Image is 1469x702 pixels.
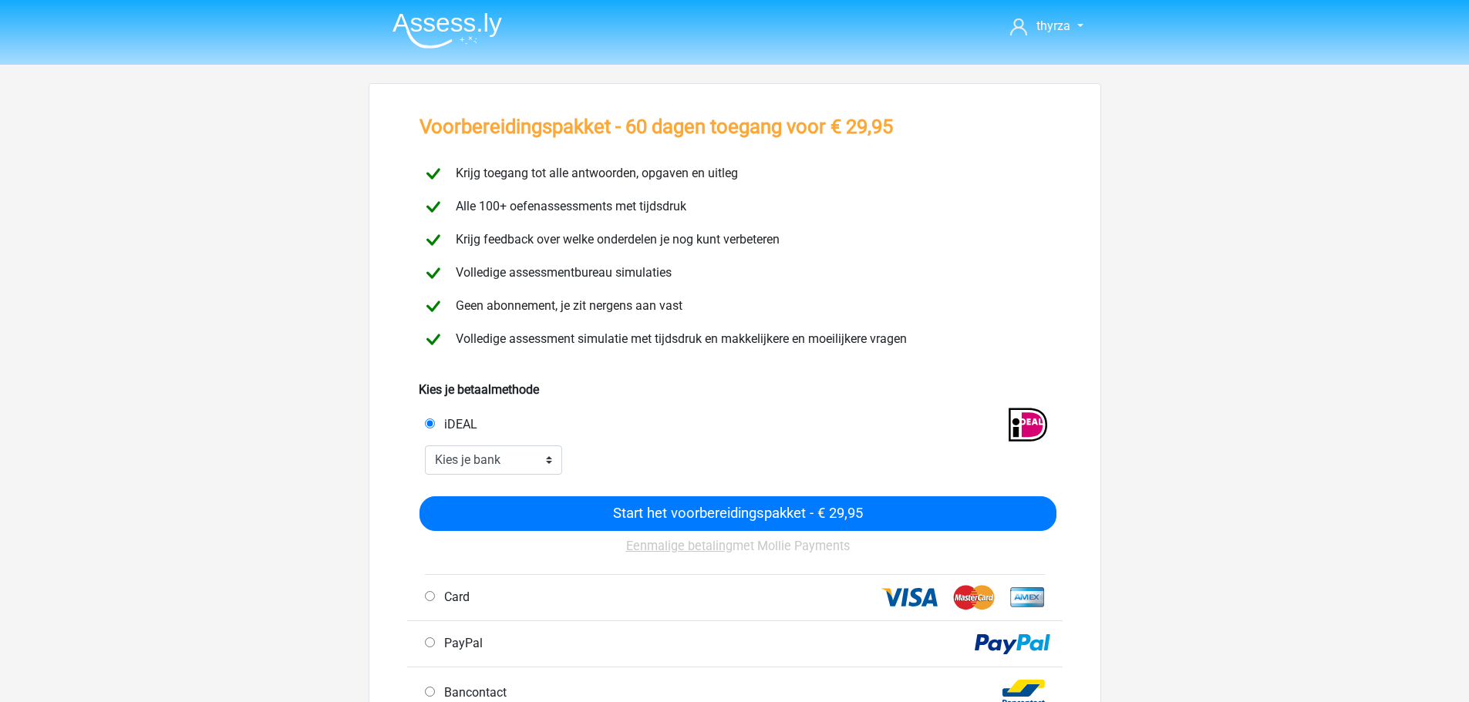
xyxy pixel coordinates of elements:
b: Kies je betaalmethode [419,382,539,397]
span: Alle 100+ oefenassessments met tijdsdruk [450,199,686,213]
u: Eenmalige betaling [626,539,733,553]
img: checkmark [419,293,446,320]
span: thyrza [1036,18,1070,33]
span: Bancontact [438,685,507,700]
div: met Mollie Payments [419,531,1056,574]
span: Volledige assessmentbureau simulaties [450,265,672,280]
span: Krijg toegang tot alle antwoorden, opgaven en uitleg [450,166,738,180]
span: Krijg feedback over welke onderdelen je nog kunt verbeteren [450,232,780,247]
img: checkmark [419,260,446,287]
h3: Voorbereidingspakket - 60 dagen toegang voor € 29,95 [419,115,893,139]
img: Assessly [393,12,502,49]
img: checkmark [419,160,446,187]
img: checkmark [419,326,446,353]
a: thyrza [1004,17,1089,35]
img: checkmark [419,193,446,220]
span: PayPal [438,636,483,650]
span: Geen abonnement, je zit nergens aan vast [450,298,682,313]
span: iDEAL [438,417,477,432]
span: Card [438,589,470,604]
span: Volledige assessment simulatie met tijdsdruk en makkelijkere en moeilijkere vragen [450,331,907,346]
input: Start het voorbereidingspakket - € 29,95 [419,496,1056,531]
img: checkmark [419,227,446,254]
